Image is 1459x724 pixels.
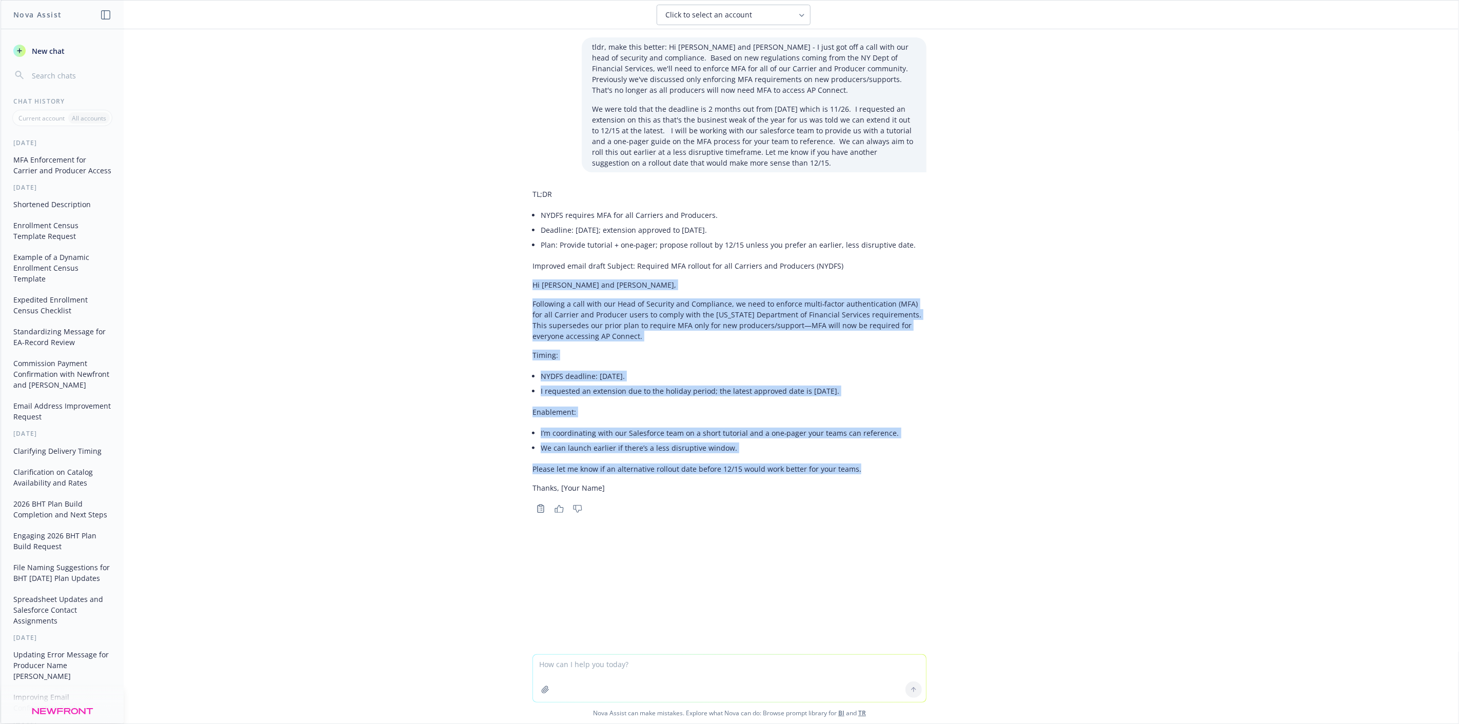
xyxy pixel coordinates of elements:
h1: Nova Assist [13,9,62,20]
div: Chat History [1,97,124,106]
li: Deadline: [DATE]; extension approved to [DATE]. [541,223,926,237]
li: Plan: Provide tutorial + one‑pager; propose rollout by 12/15 unless you prefer an earlier, less d... [541,237,926,252]
span: New chat [30,46,65,56]
button: Email Address Improvement Request [9,397,115,425]
li: I requested an extension due to the holiday period; the latest approved date is [DATE]. [541,384,926,398]
a: TR [858,709,866,717]
button: Updating Error Message for Producer Name [PERSON_NAME] [9,646,115,685]
button: Clarifying Delivery Timing [9,443,115,459]
button: Improving Email Confirmation Reply [9,689,115,716]
p: Please let me know if an alternative rollout date before 12/15 would work better for your teams. [533,464,926,474]
button: 2026 BHT Plan Build Completion and Next Steps [9,495,115,523]
button: Thumbs down [569,501,586,516]
div: [DATE] [1,183,124,192]
button: Click to select an account [657,5,811,25]
p: tldr, make this better: Hi [PERSON_NAME] and [PERSON_NAME] - I just got off a call with our head ... [592,42,916,95]
div: [DATE] [1,138,124,147]
button: File Naming Suggestions for BHT [DATE] Plan Updates [9,559,115,587]
p: Thanks, [Your Name] [533,482,926,493]
div: [DATE] [1,429,124,438]
p: Timing: [533,350,926,360]
button: Clarification on Catalog Availability and Rates [9,464,115,491]
p: Enablement: [533,407,926,417]
button: Enrollment Census Template Request [9,217,115,245]
button: Commission Payment Confirmation with Newfront and [PERSON_NAME] [9,355,115,393]
span: Nova Assist can make mistakes. Explore what Nova can do: Browse prompt library for and [5,702,1454,723]
button: MFA Enforcement for Carrier and Producer Access [9,151,115,179]
li: I’m coordinating with our Salesforce team on a short tutorial and a one‑pager your teams can refe... [541,426,926,440]
button: Engaging 2026 BHT Plan Build Request [9,527,115,555]
button: Example of a Dynamic Enrollment Census Template [9,249,115,287]
button: New chat [9,42,115,60]
button: Spreadsheet Updates and Salesforce Contact Assignments [9,591,115,629]
a: BI [838,709,844,717]
button: Expedited Enrollment Census Checklist [9,291,115,319]
p: Hi [PERSON_NAME] and [PERSON_NAME], [533,279,926,290]
p: Following a call with our Head of Security and Compliance, we need to enforce multi‑factor authen... [533,298,926,341]
div: [DATE] [1,633,124,642]
button: Standardizing Message for EA-Record Review [9,323,115,351]
p: All accounts [72,114,106,123]
li: NYDFS deadline: [DATE]. [541,369,926,384]
li: We can launch earlier if there’s a less disruptive window. [541,440,926,455]
p: We were told that the deadline is 2 months out from [DATE] which is 11/26. I requested an extensi... [592,104,916,168]
button: Shortened Description [9,196,115,213]
p: Improved email draft Subject: Required MFA rollout for all Carriers and Producers (NYDFS) [533,260,926,271]
p: TL;DR [533,189,926,199]
p: Current account [18,114,65,123]
li: NYDFS requires MFA for all Carriers and Producers. [541,208,926,223]
svg: Copy to clipboard [536,504,545,513]
span: Click to select an account [665,10,752,20]
input: Search chats [30,68,111,83]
